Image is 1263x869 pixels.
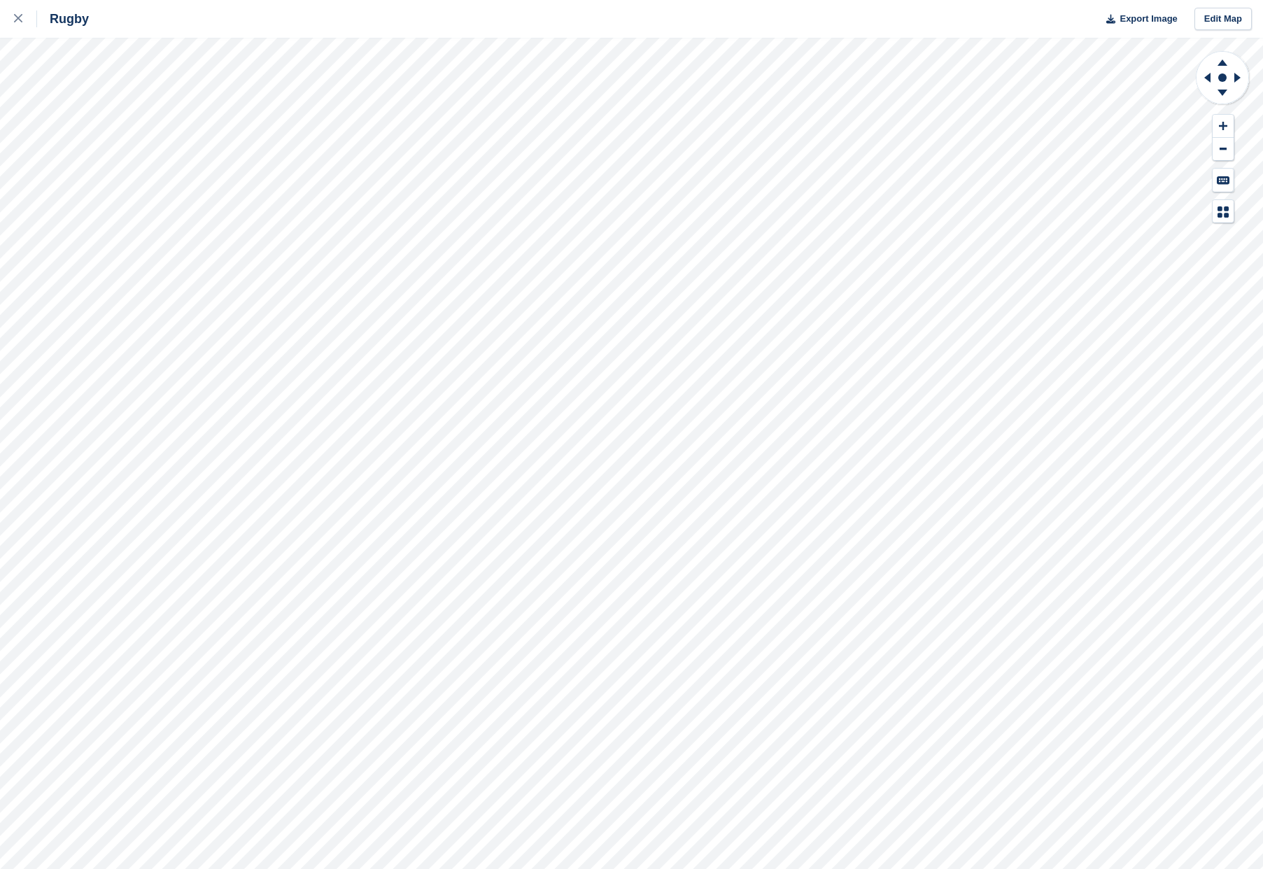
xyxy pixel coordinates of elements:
[37,10,89,27] div: Rugby
[1213,169,1234,192] button: Keyboard Shortcuts
[1213,200,1234,223] button: Map Legend
[1213,138,1234,161] button: Zoom Out
[1194,8,1252,31] a: Edit Map
[1098,8,1178,31] button: Export Image
[1213,115,1234,138] button: Zoom In
[1120,12,1177,26] span: Export Image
